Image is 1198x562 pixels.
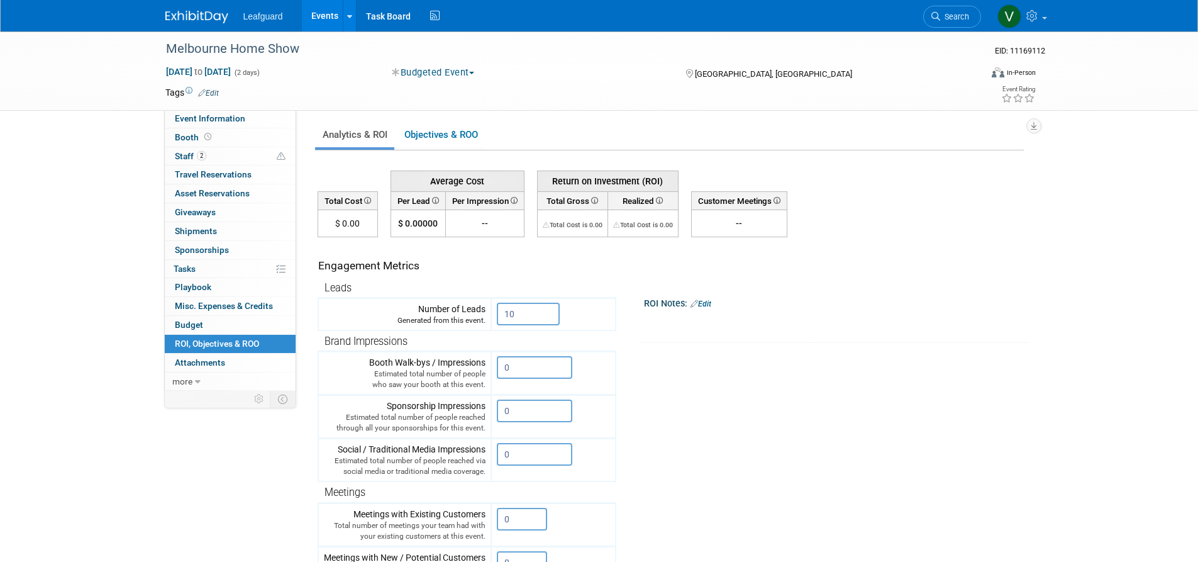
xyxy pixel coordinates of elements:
span: Shipments [175,226,217,236]
div: Number of Leads [324,303,485,326]
div: Generated from this event. [324,315,485,326]
span: [GEOGRAPHIC_DATA], [GEOGRAPHIC_DATA] [695,69,852,79]
a: Event Information [165,110,296,128]
span: Brand Impressions [324,335,408,347]
a: Tasks [165,260,296,278]
a: Attachments [165,354,296,372]
a: Shipments [165,222,296,240]
span: to [192,67,204,77]
span: [DATE] [DATE] [165,66,231,77]
a: Travel Reservations [165,166,296,184]
th: Total Cost [318,191,377,210]
a: Playbook [165,278,296,296]
span: Booth not reserved yet [202,132,214,142]
div: In-Person [1006,68,1036,77]
a: Misc. Expenses & Credits [165,297,296,315]
a: Staff2 [165,147,296,166]
a: Budget [165,316,296,334]
td: Personalize Event Tab Strip [248,391,270,407]
span: Potential Scheduling Conflict -- at least one attendee is tagged in another overlapping event. [277,151,286,162]
div: Estimated total number of people reached through all your sponsorships for this event. [324,412,485,434]
span: ROI, Objectives & ROO [175,339,259,349]
span: $ 0.00000 [398,218,438,228]
span: Misc. Expenses & Credits [175,301,273,311]
span: Leafguard [243,11,283,21]
a: Giveaways [165,203,296,222]
span: more [172,376,192,386]
a: Sponsorships [165,241,296,259]
span: Budget [175,320,203,330]
div: Booth Walk-bys / Impressions [324,356,485,390]
span: Booth [175,132,214,142]
img: ExhibitDay [165,11,228,23]
span: Playbook [175,282,211,292]
div: Event Format [907,65,1036,84]
a: Edit [691,300,711,308]
div: Social / Traditional Media Impressions [324,443,485,477]
span: Attachments [175,357,225,368]
span: -- [482,218,488,228]
a: Asset Reservations [165,184,296,203]
a: Booth [165,128,296,147]
span: Giveaways [175,207,216,217]
a: Search [923,6,981,28]
th: Customer Meetings [691,191,787,210]
th: Total Gross [537,191,607,210]
div: The Total Cost for this event needs to be greater than 0.00 in order for ROI to get calculated. S... [543,217,602,230]
span: Tasks [174,264,196,274]
th: Per Lead [391,191,445,210]
div: Estimated total number of people who saw your booth at this event. [324,369,485,390]
img: Victoria Eaton [997,4,1021,28]
a: Edit [198,89,219,98]
div: Event Rating [1001,86,1035,93]
span: (2 days) [233,69,260,77]
div: ROI Notes: [644,294,1029,310]
span: Asset Reservations [175,188,250,198]
span: Event ID: 11169112 [995,46,1045,55]
span: Meetings [324,486,365,498]
div: Engagement Metrics [318,258,611,274]
span: Travel Reservations [175,169,252,179]
th: Average Cost [391,171,524,191]
td: Tags [165,86,219,99]
a: Analytics & ROI [315,123,394,147]
span: Staff [175,151,206,161]
span: 2 [197,151,206,160]
span: Sponsorships [175,245,229,255]
a: Objectives & ROO [397,123,485,147]
span: Leads [324,282,352,294]
span: Search [940,12,969,21]
div: Total number of meetings your team had with your existing customers at this event. [324,520,485,542]
div: Meetings with Existing Customers [324,508,485,542]
td: Toggle Event Tabs [270,391,296,407]
button: Budgeted Event [387,66,479,79]
div: Melbourne Home Show [162,38,962,60]
a: more [165,373,296,391]
div: Estimated total number of people reached via social media or traditional media coverage. [324,456,485,477]
div: The Total Cost for this event needs to be greater than 0.00 in order for ROI to get calculated. S... [613,217,673,230]
img: Format-Inperson.png [992,67,1004,77]
span: Event Information [175,113,245,123]
div: -- [697,217,782,230]
th: Per Impression [445,191,524,210]
td: $ 0.00 [318,210,377,237]
th: Realized [607,191,678,210]
th: Return on Investment (ROI) [537,171,678,191]
div: Sponsorship Impressions [324,400,485,434]
a: ROI, Objectives & ROO [165,335,296,353]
